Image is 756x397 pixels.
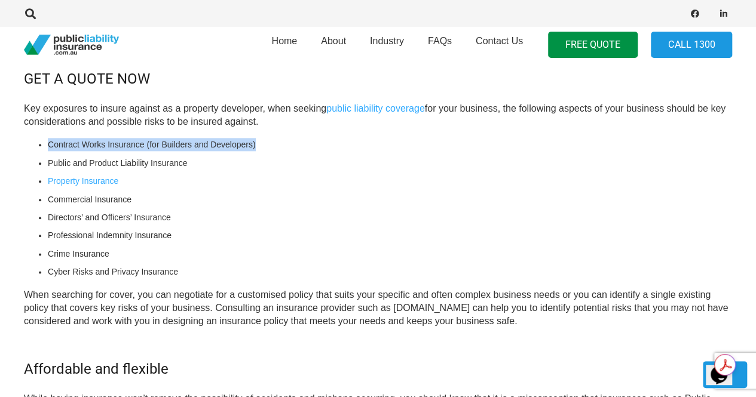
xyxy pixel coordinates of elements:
[48,176,118,186] a: Property Insurance
[48,156,732,170] li: Public and Product Liability Insurance
[651,32,732,59] a: Call 1300
[476,36,523,46] span: Contact Us
[48,229,732,242] li: Professional Indemnity Insurance
[428,36,452,46] span: FAQs
[464,23,535,66] a: Contact Us
[321,36,346,46] span: About
[24,102,732,129] p: Key exposures to insure against as a property developer, when seeking for your business, the foll...
[687,5,703,22] a: Facebook
[19,8,42,19] a: Search
[706,349,744,385] iframe: chat widget
[309,23,358,66] a: About
[48,265,732,278] li: Cyber Risks and Privacy Insurance
[24,35,119,56] a: pli_logotransparent
[271,36,297,46] span: Home
[370,36,404,46] span: Industry
[48,211,732,224] li: Directors’ and Officers’ Insurance
[715,5,732,22] a: LinkedIn
[358,23,416,66] a: Industry
[548,32,638,59] a: FREE QUOTE
[48,138,732,151] li: Contract Works Insurance (for Builders and Developers)
[48,193,732,206] li: Commercial Insurance
[416,23,464,66] a: FAQs
[48,247,732,260] li: Crime Insurance
[24,288,732,328] p: When searching for cover, you can negotiate for a customised policy that suits your specific and ...
[24,346,732,378] h4: Affordable and flexible
[24,56,732,88] h4: GET A QUOTE NOW
[326,103,425,113] a: public liability coverage
[703,361,747,388] a: Back to top
[259,23,309,66] a: Home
